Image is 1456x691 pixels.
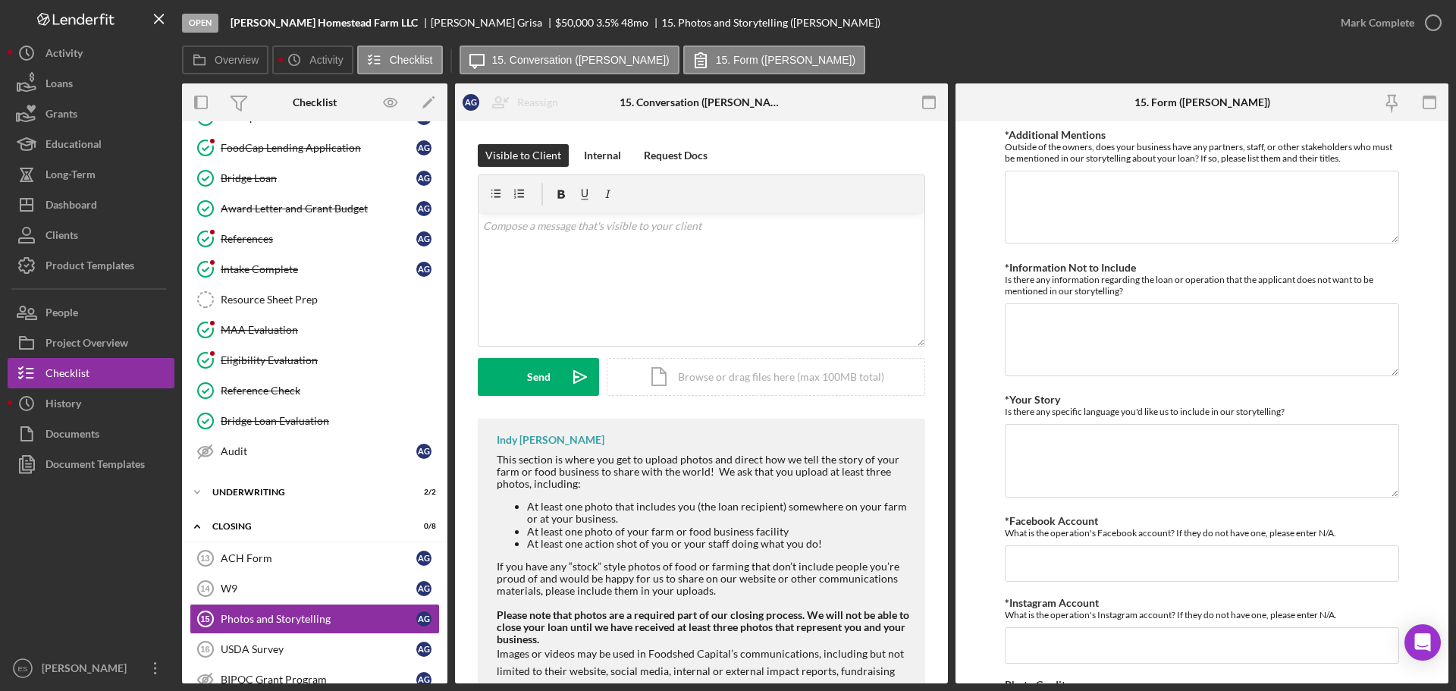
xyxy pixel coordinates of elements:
[1005,514,1098,527] label: *Facebook Account
[190,224,440,254] a: ReferencesAG
[416,444,431,459] div: A G
[1005,141,1399,164] div: Outside of the owners, does your business have any partners, staff, or other stakeholders who mus...
[416,231,431,247] div: A G
[8,328,174,358] a: Project Overview
[8,388,174,419] a: History
[45,129,102,163] div: Educational
[620,96,784,108] div: 15. Conversation ([PERSON_NAME])
[1005,596,1099,609] label: *Instagram Account
[409,488,436,497] div: 2 / 2
[716,54,855,66] label: 15. Form ([PERSON_NAME])
[1005,406,1399,417] div: Is there any specific language you'd like us to include in our storytelling?
[416,611,431,627] div: A G
[8,250,174,281] button: Product Templates
[38,653,136,687] div: [PERSON_NAME]
[221,233,416,245] div: References
[221,263,416,275] div: Intake Complete
[416,201,431,216] div: A G
[182,46,268,74] button: Overview
[45,328,128,362] div: Project Overview
[190,254,440,284] a: Intake CompleteAG
[555,16,594,29] span: $50,000
[409,522,436,531] div: 0 / 8
[221,415,439,427] div: Bridge Loan Evaluation
[200,554,209,563] tspan: 13
[190,133,440,163] a: FoodCap Lending ApplicationAG
[45,99,77,133] div: Grants
[221,674,416,686] div: BIPOC Grant Program
[527,358,551,396] div: Send
[221,552,416,564] div: ACH Form
[45,358,89,392] div: Checklist
[8,38,174,68] button: Activity
[416,262,431,277] div: A G
[221,294,439,306] div: Resource Sheet Prep
[200,645,209,654] tspan: 16
[478,144,569,167] button: Visible to Client
[644,144,708,167] div: Request Docs
[190,375,440,406] a: Reference Check
[190,284,440,315] a: Resource Sheet Prep
[8,129,174,159] button: Educational
[1005,393,1060,406] label: *Your Story
[485,144,561,167] div: Visible to Client
[221,643,416,655] div: USDA Survey
[8,358,174,388] a: Checklist
[661,17,880,29] div: 15. Photos and Storytelling ([PERSON_NAME])
[45,250,134,284] div: Product Templates
[576,144,629,167] button: Internal
[1005,128,1106,141] label: *Additional Mentions
[621,17,648,29] div: 48 mo
[8,99,174,129] button: Grants
[221,203,416,215] div: Award Letter and Grant Budget
[357,46,443,74] button: Checklist
[8,449,174,479] button: Document Templates
[1005,609,1399,620] div: What is the operation's Instagram account? If they do not have one, please enter N/A.
[527,526,910,538] li: At least one photo of your farm or food business facility
[455,87,573,118] button: AGReassign
[221,172,416,184] div: Bridge Loan
[497,454,910,490] div: This section is where you get to upload photos and direct how we tell the story of your farm or f...
[190,163,440,193] a: Bridge LoanAG
[1326,8,1448,38] button: Mark Complete
[492,54,670,66] label: 15. Conversation ([PERSON_NAME])
[416,140,431,155] div: A G
[221,583,416,595] div: W9
[8,653,174,683] button: ES[PERSON_NAME]
[190,543,440,573] a: 13ACH FormAG
[200,614,209,623] tspan: 15
[1005,261,1136,274] label: *Information Not to Include
[527,538,910,550] li: At least one action shot of you or your staff doing what you do!
[45,220,78,254] div: Clients
[596,17,619,29] div: 3.5 %
[390,54,433,66] label: Checklist
[8,190,174,220] button: Dashboard
[460,46,679,74] button: 15. Conversation ([PERSON_NAME])
[221,385,439,397] div: Reference Check
[215,54,259,66] label: Overview
[416,672,431,687] div: A G
[190,573,440,604] a: 14W9AG
[45,388,81,422] div: History
[431,17,555,29] div: [PERSON_NAME] Grisa
[8,220,174,250] button: Clients
[8,419,174,449] button: Documents
[416,581,431,596] div: A G
[221,613,416,625] div: Photos and Storytelling
[463,94,479,111] div: A G
[221,354,439,366] div: Eligibility Evaluation
[478,358,599,396] button: Send
[683,46,865,74] button: 15. Form ([PERSON_NAME])
[416,551,431,566] div: A G
[8,297,174,328] button: People
[416,171,431,186] div: A G
[309,54,343,66] label: Activity
[293,96,337,108] div: Checklist
[45,38,83,72] div: Activity
[272,46,353,74] button: Activity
